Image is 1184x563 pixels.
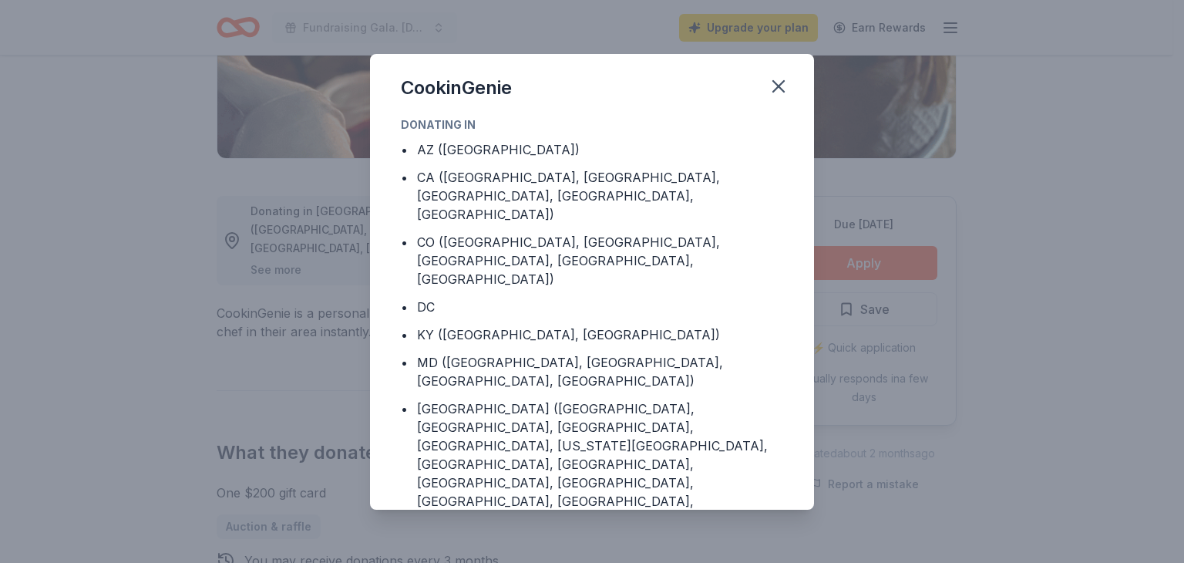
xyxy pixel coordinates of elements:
[417,399,783,548] div: [GEOGRAPHIC_DATA] ([GEOGRAPHIC_DATA], [GEOGRAPHIC_DATA], [GEOGRAPHIC_DATA], [GEOGRAPHIC_DATA], [U...
[417,140,580,159] div: AZ ([GEOGRAPHIC_DATA])
[401,116,783,134] div: Donating in
[401,168,408,187] div: •
[417,353,783,390] div: MD ([GEOGRAPHIC_DATA], [GEOGRAPHIC_DATA], [GEOGRAPHIC_DATA], [GEOGRAPHIC_DATA])
[401,76,512,100] div: CookinGenie
[401,399,408,418] div: •
[401,325,408,344] div: •
[401,353,408,372] div: •
[417,298,435,316] div: DC
[401,298,408,316] div: •
[401,233,408,251] div: •
[417,168,783,224] div: CA ([GEOGRAPHIC_DATA], [GEOGRAPHIC_DATA], [GEOGRAPHIC_DATA], [GEOGRAPHIC_DATA], [GEOGRAPHIC_DATA])
[417,325,720,344] div: KY ([GEOGRAPHIC_DATA], [GEOGRAPHIC_DATA])
[417,233,783,288] div: CO ([GEOGRAPHIC_DATA], [GEOGRAPHIC_DATA], [GEOGRAPHIC_DATA], [GEOGRAPHIC_DATA], [GEOGRAPHIC_DATA])
[401,140,408,159] div: •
